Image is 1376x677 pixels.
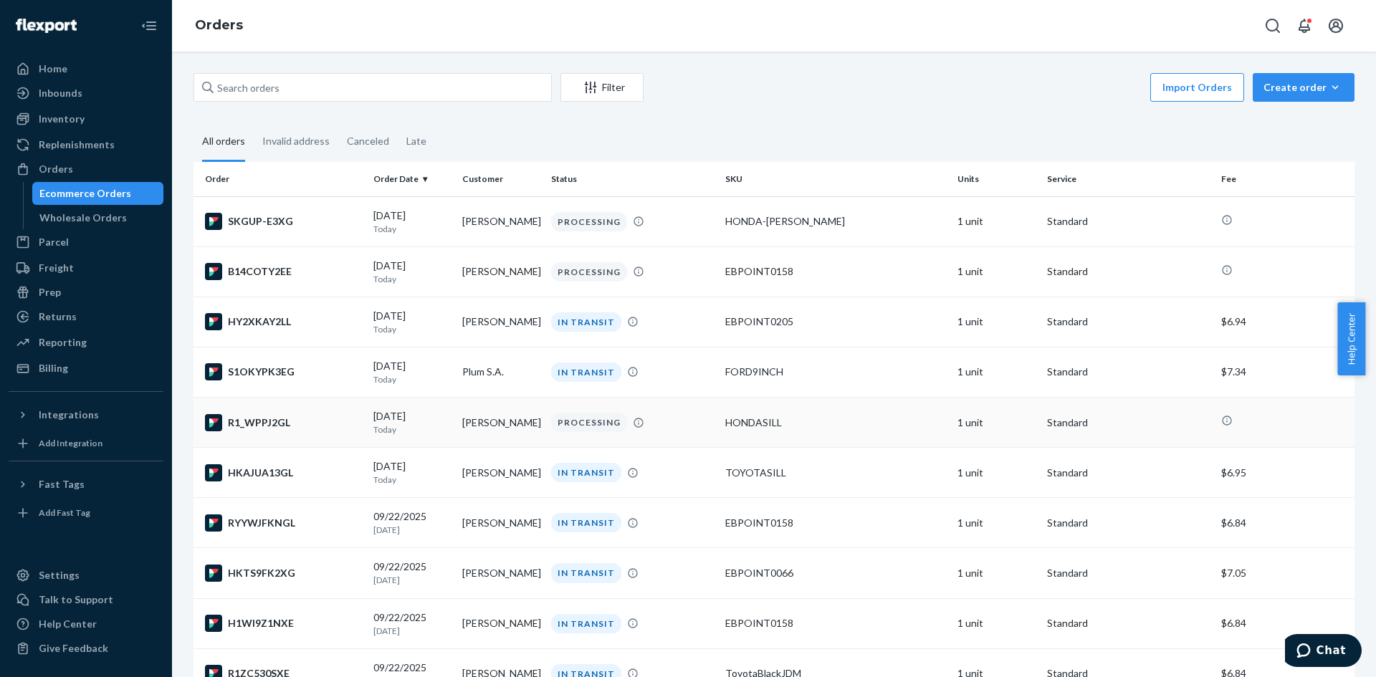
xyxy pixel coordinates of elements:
[551,362,621,382] div: IN TRANSIT
[9,158,163,181] a: Orders
[1047,365,1210,379] p: Standard
[373,474,451,486] p: Today
[725,466,946,480] div: TOYOTASILL
[193,162,368,196] th: Order
[39,617,97,631] div: Help Center
[1258,11,1287,40] button: Open Search Box
[1150,73,1244,102] button: Import Orders
[9,588,163,611] button: Talk to Support
[32,182,164,205] a: Ecommerce Orders
[183,5,254,47] ol: breadcrumbs
[39,162,73,176] div: Orders
[39,62,67,76] div: Home
[1215,162,1354,196] th: Fee
[457,548,545,598] td: [PERSON_NAME]
[39,592,113,607] div: Talk to Support
[373,323,451,335] p: Today
[9,231,163,254] a: Parcel
[1047,466,1210,480] p: Standard
[720,162,952,196] th: SKU
[725,616,946,630] div: EBPOINT0158
[195,17,243,33] a: Orders
[39,335,87,350] div: Reporting
[368,162,457,196] th: Order Date
[9,501,163,524] a: Add Fast Tag
[373,208,451,235] div: [DATE]
[725,516,946,530] div: EBPOINT0158
[952,196,1041,246] td: 1 unit
[952,498,1041,548] td: 1 unit
[952,598,1041,648] td: 1 unit
[551,463,621,482] div: IN TRANSIT
[262,123,330,160] div: Invalid address
[205,414,362,431] div: R1_WPPJ2GL
[9,432,163,455] a: Add Integration
[952,246,1041,297] td: 1 unit
[9,637,163,660] button: Give Feedback
[725,566,946,580] div: EBPOINT0066
[9,57,163,80] a: Home
[1047,416,1210,430] p: Standard
[39,211,127,225] div: Wholesale Orders
[1215,448,1354,498] td: $6.95
[193,73,552,102] input: Search orders
[551,312,621,332] div: IN TRANSIT
[1047,214,1210,229] p: Standard
[9,305,163,328] a: Returns
[373,273,451,285] p: Today
[9,403,163,426] button: Integrations
[39,361,68,375] div: Billing
[1253,73,1354,102] button: Create order
[1285,634,1362,670] iframe: Opens a widget where you can chat to one of our agents
[725,264,946,279] div: EBPOINT0158
[952,297,1041,347] td: 1 unit
[1047,516,1210,530] p: Standard
[9,357,163,380] a: Billing
[952,548,1041,598] td: 1 unit
[39,186,131,201] div: Ecommerce Orders
[205,565,362,582] div: HKTS9FK2XG
[1215,297,1354,347] td: $6.94
[1047,566,1210,580] p: Standard
[9,133,163,156] a: Replenishments
[347,123,389,160] div: Canceled
[725,416,946,430] div: HONDASILL
[545,162,720,196] th: Status
[1215,598,1354,648] td: $6.84
[952,448,1041,498] td: 1 unit
[1263,80,1344,95] div: Create order
[9,613,163,635] a: Help Center
[205,313,362,330] div: HY2XKAY2LL
[9,281,163,304] a: Prep
[457,347,545,397] td: Plum S.A.
[1041,162,1215,196] th: Service
[39,86,82,100] div: Inbounds
[373,373,451,385] p: Today
[202,123,245,162] div: All orders
[457,598,545,648] td: [PERSON_NAME]
[39,437,102,449] div: Add Integration
[952,398,1041,448] td: 1 unit
[1290,11,1319,40] button: Open notifications
[373,610,451,637] div: 09/22/2025
[1337,302,1365,375] button: Help Center
[39,112,85,126] div: Inventory
[1215,498,1354,548] td: $6.84
[205,615,362,632] div: H1WI9Z1NXE
[1215,347,1354,397] td: $7.34
[205,464,362,481] div: HKAJUA13GL
[373,509,451,536] div: 09/22/2025
[457,398,545,448] td: [PERSON_NAME]
[952,347,1041,397] td: 1 unit
[551,563,621,582] div: IN TRANSIT
[16,19,77,33] img: Flexport logo
[373,574,451,586] p: [DATE]
[457,297,545,347] td: [PERSON_NAME]
[373,459,451,486] div: [DATE]
[551,212,627,231] div: PROCESSING
[457,448,545,498] td: [PERSON_NAME]
[39,506,90,519] div: Add Fast Tag
[39,408,99,422] div: Integrations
